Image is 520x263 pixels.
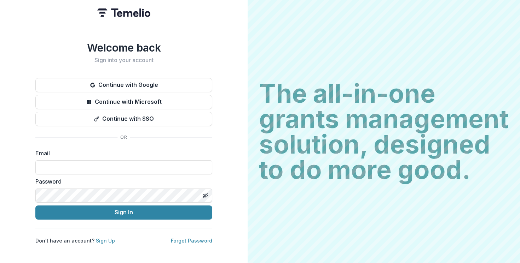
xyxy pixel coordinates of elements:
[35,78,212,92] button: Continue with Google
[35,112,212,126] button: Continue with SSO
[171,238,212,244] a: Forgot Password
[35,205,212,220] button: Sign In
[35,149,208,157] label: Email
[200,190,211,201] button: Toggle password visibility
[97,8,150,17] img: Temelio
[96,238,115,244] a: Sign Up
[35,237,115,244] p: Don't have an account?
[35,41,212,54] h1: Welcome back
[35,177,208,186] label: Password
[35,57,212,64] h2: Sign into your account
[35,95,212,109] button: Continue with Microsoft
